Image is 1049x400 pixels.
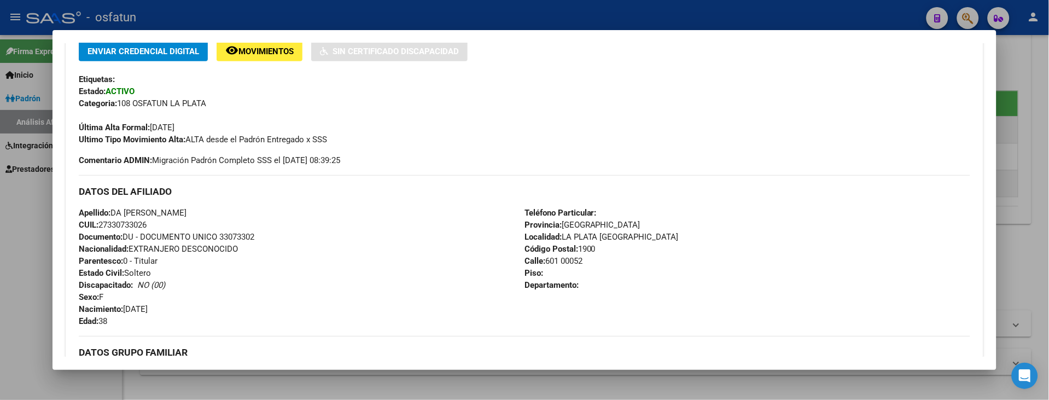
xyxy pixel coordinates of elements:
[79,155,152,165] strong: Comentario ADMIN:
[79,256,123,266] strong: Parentesco:
[79,304,148,314] span: [DATE]
[311,41,468,61] button: Sin Certificado Discapacidad
[79,232,123,242] strong: Documento:
[524,256,582,266] span: 601 00052
[79,268,124,278] strong: Estado Civil:
[524,220,640,230] span: [GEOGRAPHIC_DATA]
[79,135,185,144] strong: Ultimo Tipo Movimiento Alta:
[79,208,110,218] strong: Apellido:
[79,185,970,198] h3: DATOS DEL AFILIADO
[79,232,254,242] span: DU - DOCUMENTO UNICO 33073302
[88,47,199,56] span: Enviar Credencial Digital
[524,256,545,266] strong: Calle:
[106,86,135,96] strong: ACTIVO
[524,244,578,254] strong: Código Postal:
[524,208,597,218] strong: Teléfono Particular:
[524,232,562,242] strong: Localidad:
[79,98,117,108] strong: Categoria:
[79,123,150,132] strong: Última Alta Formal:
[79,256,158,266] span: 0 - Titular
[79,208,187,218] span: DA [PERSON_NAME]
[524,232,679,242] span: LA PLATA [GEOGRAPHIC_DATA]
[79,316,107,326] span: 38
[524,280,579,290] strong: Departamento:
[217,41,302,61] button: Movimientos
[79,135,327,144] span: ALTA desde el Padrón Entregado x SSS
[79,280,133,290] strong: Discapacitado:
[79,316,98,326] strong: Edad:
[333,47,459,56] span: Sin Certificado Discapacidad
[524,220,562,230] strong: Provincia:
[79,74,115,84] strong: Etiquetas:
[79,97,970,109] div: 108 OSFATUN LA PLATA
[1012,363,1038,389] div: Open Intercom Messenger
[524,268,543,278] strong: Piso:
[79,244,238,254] span: EXTRANJERO DESCONOCIDO
[79,304,123,314] strong: Nacimiento:
[79,346,970,358] h3: DATOS GRUPO FAMILIAR
[79,220,147,230] span: 27330733026
[79,154,340,166] span: Migración Padrón Completo SSS el [DATE] 08:39:25
[79,220,98,230] strong: CUIL:
[79,292,99,302] strong: Sexo:
[79,292,103,302] span: F
[137,280,165,290] i: NO (00)
[79,244,129,254] strong: Nacionalidad:
[79,123,174,132] span: [DATE]
[79,41,208,61] button: Enviar Credencial Digital
[225,44,238,57] mat-icon: remove_red_eye
[79,86,106,96] strong: Estado:
[238,47,294,56] span: Movimientos
[79,268,151,278] span: Soltero
[524,244,596,254] span: 1900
